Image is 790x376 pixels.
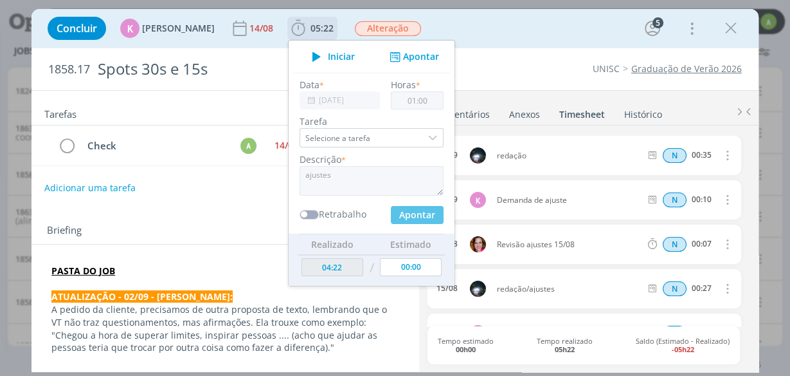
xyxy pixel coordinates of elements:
div: dialog [31,9,759,372]
button: K[PERSON_NAME] [120,19,215,38]
div: K [470,325,486,341]
span: N [663,193,687,207]
th: Realizado [298,234,366,254]
b: 05h22 [555,344,575,354]
div: Horas normais [663,193,687,207]
span: Revisão ajustes 15/08 [492,241,645,249]
button: A [239,136,258,155]
div: 5 [652,17,663,28]
span: N [663,148,687,163]
button: Alteração [354,21,422,37]
div: 00:27 [692,284,712,293]
div: 14/08 [274,141,298,150]
button: Apontar [386,50,440,64]
strong: ATUALIZAÇÃO - 02/09 - [PERSON_NAME]: [51,290,233,303]
input: Data [300,91,380,109]
span: Tarefas [44,105,76,120]
button: 5 [642,18,663,39]
button: Adicionar uma tarefa [44,176,136,200]
a: Graduação de Verão 2026 [631,62,742,75]
div: 00:10 [692,195,712,204]
div: 14/08 [249,24,276,33]
div: K [470,192,486,208]
span: Briefing [47,223,82,240]
span: N [663,237,687,252]
div: Horas normais [663,281,687,296]
div: 15/08 [436,284,458,293]
a: Comentários [435,102,490,121]
div: Anexos [509,108,540,121]
span: 1858.17 [48,62,90,77]
a: UNISC [593,62,620,75]
div: Check [82,138,229,154]
span: Iniciar [328,52,355,61]
span: Tempo realizado [537,337,593,353]
div: Horas normais [663,326,687,341]
a: Timesheet [559,102,606,121]
span: Alteração [355,21,421,36]
span: redação/ajustes [492,285,645,293]
img: G [470,281,486,297]
span: Demanda de ajuste [492,196,645,204]
span: Concluir [57,23,97,33]
label: Horas [391,78,416,91]
div: 00:35 [692,151,712,160]
td: / [366,255,377,281]
label: Tarefa [300,115,444,128]
span: redação [492,152,645,160]
span: N [663,326,687,341]
label: Data [300,78,319,91]
div: Spots 30s e 15s [93,53,447,85]
button: Concluir [48,17,106,40]
button: Apontar [391,206,444,224]
a: Histórico [624,102,663,121]
p: A pedido da cliente, precisamos de outra proposta de texto, lembrando que o VT não traz questiona... [51,303,399,355]
div: Horas normais [663,148,687,163]
img: B [470,236,486,252]
img: G [470,147,486,164]
span: [PERSON_NAME] [142,24,215,33]
div: K [120,19,139,38]
span: Tempo estimado [438,337,494,353]
button: Iniciar [305,48,355,66]
span: Saldo (Estimado - Realizado) [636,337,730,353]
b: -05h22 [672,344,694,354]
button: 05:22 [288,18,337,39]
div: Horas normais [663,237,687,252]
span: 05:22 [310,22,334,34]
a: PASTA DO JOB [51,265,115,277]
label: Retrabalho [319,207,366,221]
th: Estimado [377,234,445,254]
ul: 05:22 [288,40,455,287]
label: Descrição [300,153,341,166]
div: A [240,138,256,154]
span: N [663,281,687,296]
div: 00:07 [692,240,712,249]
b: 00h00 [456,344,476,354]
